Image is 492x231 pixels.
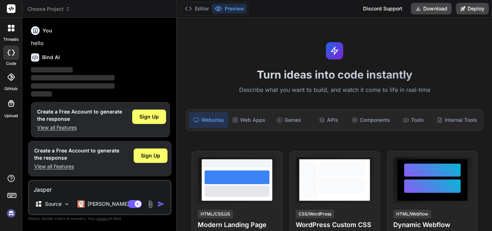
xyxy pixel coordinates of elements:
div: Websites [189,112,228,128]
button: Editor [182,4,212,14]
p: [PERSON_NAME] 4 S.. [88,200,141,208]
h1: Create a Free Account to generate the response [37,108,122,123]
div: HTML/CSS/JS [198,210,233,218]
button: Preview [212,4,247,14]
div: Web Apps [229,112,268,128]
p: Source [45,200,62,208]
div: APIs [309,112,348,128]
span: ‌ [31,91,52,97]
div: Discord Support [359,3,407,14]
p: View all Features [37,124,122,131]
h6: Bind AI [42,54,60,61]
p: View all Features [34,163,119,170]
label: threads [3,36,19,43]
span: Choose Project [27,5,70,13]
h4: Modern Landing Page [198,220,276,230]
div: Components [349,112,393,128]
label: GitHub [4,86,18,92]
p: hello [31,39,170,48]
div: CSS/WordPress [296,210,334,218]
textarea: Jasper [29,181,170,194]
h1: Create a Free Account to generate the response [34,147,119,161]
button: Deploy [456,3,489,14]
span: ‌ [31,67,73,72]
img: icon [157,200,165,208]
div: HTML/Webflow [393,210,431,218]
span: Sign Up [139,113,159,120]
img: Claude 4 Sonnet [77,200,85,208]
img: signin [5,207,17,219]
span: Sign Up [141,152,160,159]
label: Upload [4,113,18,119]
span: ‌ [31,83,115,89]
h4: WordPress Custom CSS [296,220,374,230]
div: Tools [394,112,433,128]
div: Games [270,112,308,128]
h6: You [43,27,52,34]
h1: Turn ideas into code instantly [182,68,488,81]
div: Internal Tools [434,112,480,128]
span: ‌ [31,75,115,80]
p: Always double-check its answers. Your in Bind [28,215,171,222]
label: code [6,61,16,67]
img: attachment [146,200,155,208]
span: privacy [97,216,109,221]
button: Download [411,3,452,14]
img: Pick Models [64,201,70,207]
p: Describe what you want to build, and watch it come to life in real-time [182,85,488,95]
